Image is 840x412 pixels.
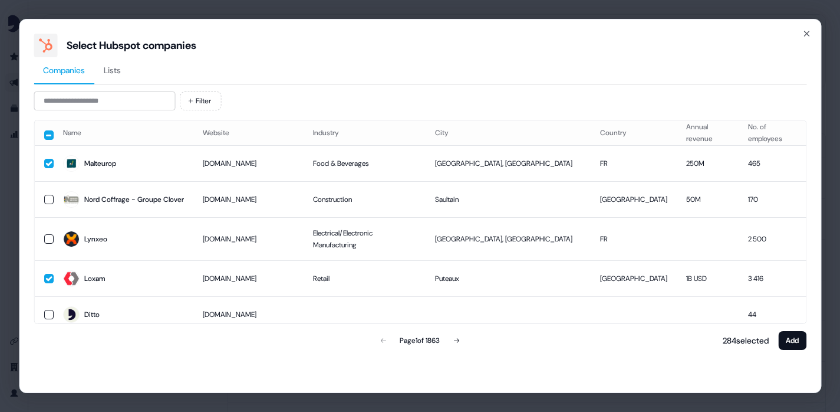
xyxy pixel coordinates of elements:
[590,261,676,297] td: [GEOGRAPHIC_DATA]
[590,182,676,218] td: [GEOGRAPHIC_DATA]
[193,218,303,261] td: [DOMAIN_NAME]
[426,146,590,182] td: [GEOGRAPHIC_DATA], [GEOGRAPHIC_DATA]
[718,335,769,346] p: 284 selected
[426,218,590,261] td: [GEOGRAPHIC_DATA], [GEOGRAPHIC_DATA]
[303,261,426,297] td: Retail
[84,233,107,245] div: Lynxeo
[303,182,426,218] td: Construction
[104,64,121,76] span: Lists
[590,146,676,182] td: FR
[426,120,590,146] th: City
[590,120,676,146] th: Country
[303,120,426,146] th: Industry
[43,64,85,76] span: Companies
[400,335,440,346] div: Page 1 of 1863
[676,261,739,297] td: 1B USD
[739,261,806,297] td: 3 416
[53,120,193,146] th: Name
[739,146,806,182] td: 465
[739,182,806,218] td: 170
[193,261,303,297] td: [DOMAIN_NAME]
[426,261,590,297] td: Puteaux
[84,309,99,321] div: Ditto
[303,146,426,182] td: Food & Beverages
[303,218,426,261] td: Electrical/Electronic Manufacturing
[193,182,303,218] td: [DOMAIN_NAME]
[739,120,806,146] th: No. of employees
[84,273,104,285] div: Loxam
[84,194,183,205] div: Nord Coffrage - Groupe Clover
[739,297,806,333] td: 44
[590,218,676,261] td: FR
[193,120,303,146] th: Website
[84,158,116,169] div: Malteurop
[676,182,739,218] td: 50M
[676,146,739,182] td: 250M
[193,146,303,182] td: [DOMAIN_NAME]
[180,91,221,110] button: Filter
[739,218,806,261] td: 2 500
[426,182,590,218] td: Saultain
[67,38,196,53] div: Select Hubspot companies
[193,297,303,333] td: [DOMAIN_NAME]
[676,120,739,146] th: Annual revenue
[778,331,806,350] button: Add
